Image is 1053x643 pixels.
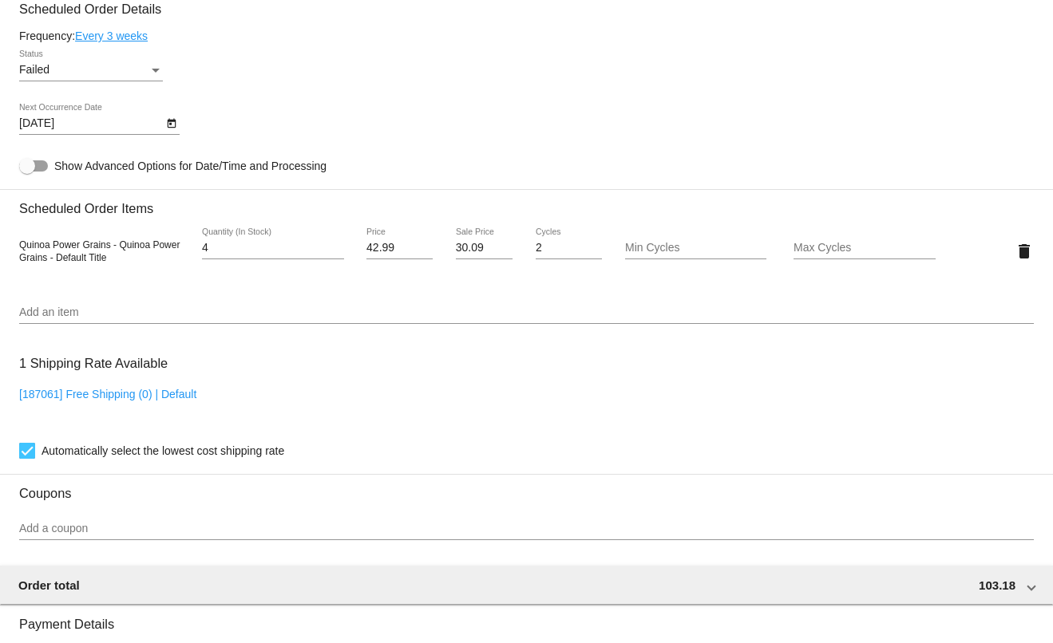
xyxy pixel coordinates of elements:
[19,523,1034,535] input: Add a coupon
[19,30,1034,42] div: Frequency:
[536,242,602,254] input: Cycles
[19,605,1034,632] h3: Payment Details
[19,63,49,76] span: Failed
[18,578,80,592] span: Order total
[979,578,1015,592] span: 103.18
[19,306,1034,319] input: Add an item
[366,242,433,254] input: Price
[202,242,344,254] input: Quantity (In Stock)
[19,388,196,400] a: [187061] Free Shipping (0) | Default
[163,114,180,131] button: Open calendar
[456,242,513,254] input: Sale Price
[19,64,163,77] mat-select: Status
[75,30,148,42] a: Every 3 weeks
[794,242,936,254] input: Max Cycles
[19,239,180,263] span: Quinoa Power Grains - Quinoa Power Grains - Default Title
[19,117,163,130] input: Next Occurrence Date
[1015,242,1034,261] mat-icon: delete
[42,441,284,460] span: Automatically select the lowest cost shipping rate
[54,158,327,174] span: Show Advanced Options for Date/Time and Processing
[19,2,1034,17] h3: Scheduled Order Details
[19,346,168,381] h3: 1 Shipping Rate Available
[625,242,767,254] input: Min Cycles
[19,189,1034,216] h3: Scheduled Order Items
[19,474,1034,501] h3: Coupons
